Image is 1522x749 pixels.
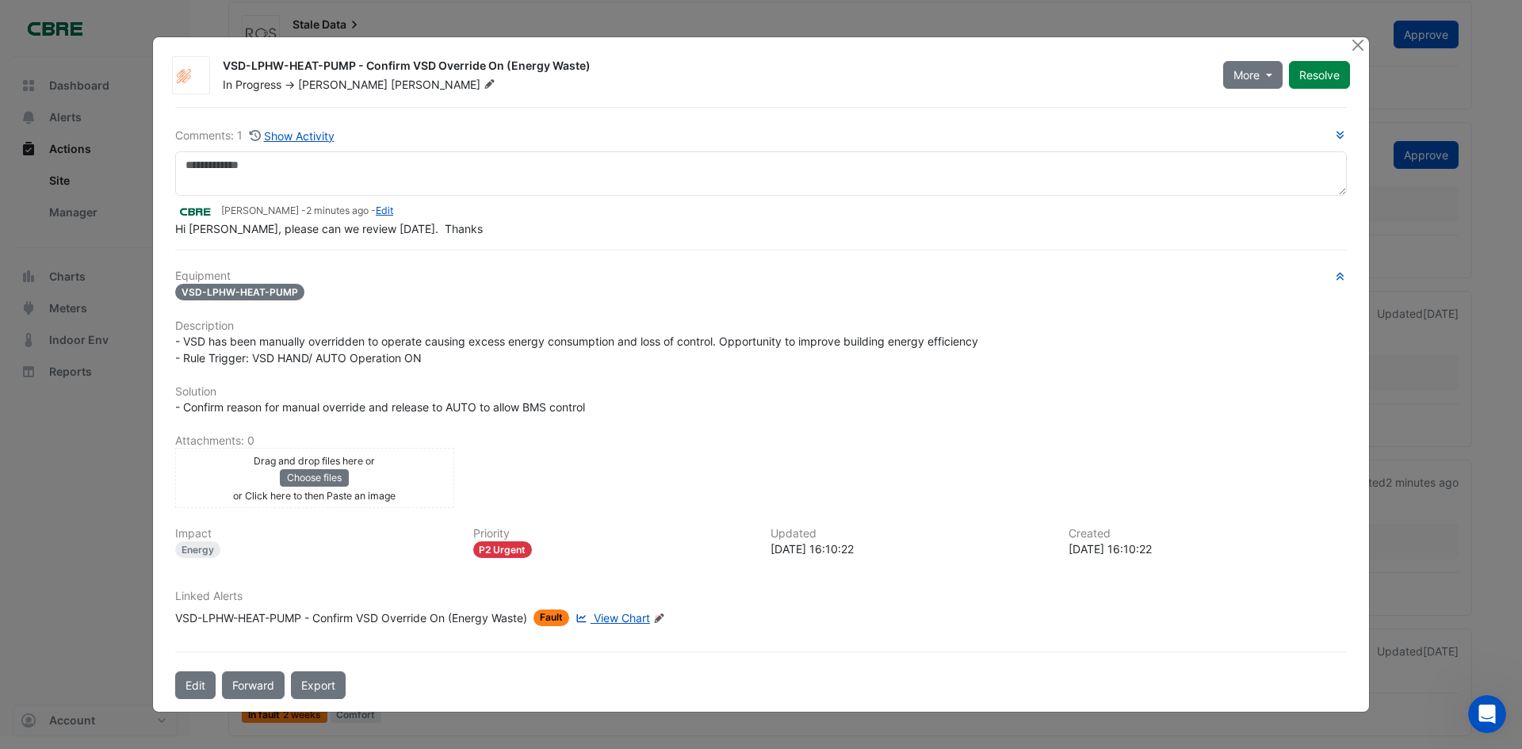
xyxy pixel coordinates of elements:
button: Close [1349,37,1366,54]
div: VSD-LPHW-HEAT-PUMP - Confirm VSD Override On (Energy Waste) [223,58,1204,77]
button: Forward [222,671,285,699]
h6: Description [175,319,1347,333]
button: Resolve [1289,61,1350,89]
h6: Updated [771,527,1050,541]
button: Choose files [280,469,349,487]
h6: Priority [473,527,752,541]
img: CBRE [175,203,215,220]
div: Energy [175,541,220,558]
a: Edit [376,204,393,216]
div: [DATE] 16:10:22 [771,541,1050,557]
span: 2025-10-07 16:10:22 [306,204,369,216]
small: [PERSON_NAME] - - [221,204,393,218]
h6: Attachments: 0 [175,434,1347,448]
span: In Progress [223,78,281,91]
h6: Equipment [175,269,1347,283]
h6: Impact [175,527,454,541]
div: [DATE] 16:10:22 [1069,541,1348,557]
span: - VSD has been manually overridden to operate causing excess energy consumption and loss of contr... [175,334,981,365]
iframe: Intercom live chat [1468,695,1506,733]
span: -> [285,78,295,91]
span: [PERSON_NAME] [391,77,499,93]
div: VSD-LPHW-HEAT-PUMP - Confirm VSD Override On (Energy Waste) [175,610,527,626]
span: View Chart [594,611,650,625]
small: Drag and drop files here or [254,455,375,467]
span: Hi [PERSON_NAME], please can we review [DATE]. Thanks [175,222,483,235]
span: More [1233,67,1260,83]
small: or Click here to then Paste an image [233,490,396,502]
span: Fault [533,610,569,626]
button: Show Activity [249,127,335,145]
span: - Confirm reason for manual override and release to AUTO to allow BMS control [175,400,585,414]
a: View Chart [572,610,650,626]
h6: Created [1069,527,1348,541]
img: HFL [173,68,209,84]
a: Export [291,671,346,699]
div: P2 Urgent [473,541,533,558]
div: Comments: 1 [175,127,335,145]
button: Edit [175,671,216,699]
button: More [1223,61,1283,89]
span: [PERSON_NAME] [298,78,388,91]
h6: Linked Alerts [175,590,1347,603]
span: VSD-LPHW-HEAT-PUMP [175,284,304,300]
div: Tooltip anchor [650,610,664,625]
h6: Solution [175,385,1347,399]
